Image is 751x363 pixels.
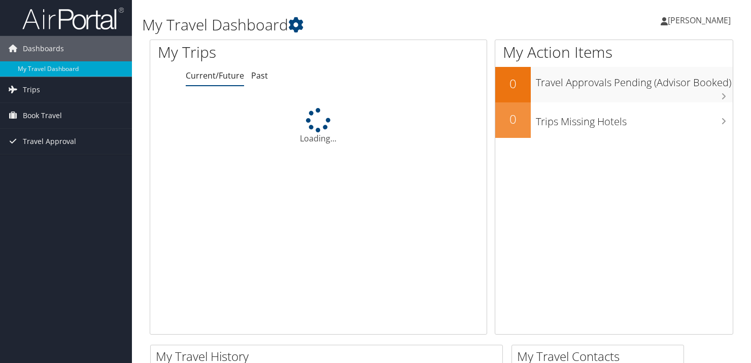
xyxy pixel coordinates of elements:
a: 0Trips Missing Hotels [495,102,733,138]
span: Dashboards [23,36,64,61]
a: 0Travel Approvals Pending (Advisor Booked) [495,67,733,102]
h1: My Action Items [495,42,733,63]
img: airportal-logo.png [22,7,124,30]
span: Travel Approval [23,129,76,154]
h2: 0 [495,111,531,128]
h1: My Travel Dashboard [142,14,541,35]
a: Past [251,70,268,81]
div: Loading... [150,108,487,144]
h1: My Trips [158,42,339,63]
span: [PERSON_NAME] [668,15,731,26]
h3: Travel Approvals Pending (Advisor Booked) [536,70,733,90]
span: Book Travel [23,103,62,128]
h3: Trips Missing Hotels [536,110,733,129]
h2: 0 [495,75,531,92]
a: [PERSON_NAME] [661,5,741,35]
a: Current/Future [186,70,244,81]
span: Trips [23,77,40,102]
